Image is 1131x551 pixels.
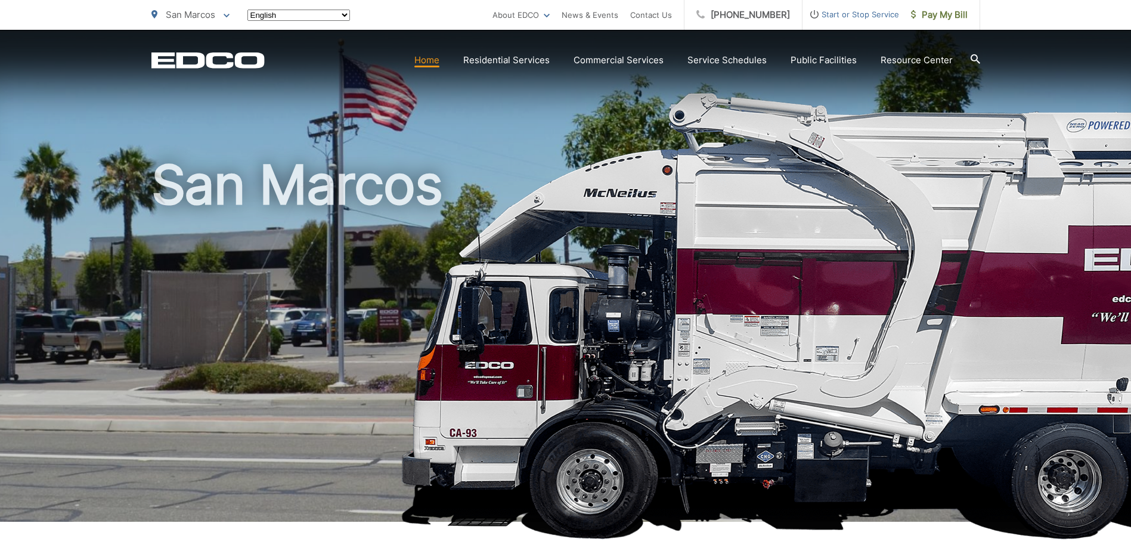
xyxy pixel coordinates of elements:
a: EDCD logo. Return to the homepage. [151,52,265,69]
a: About EDCO [492,8,550,22]
span: San Marcos [166,9,215,20]
h1: San Marcos [151,155,980,533]
select: Select a language [247,10,350,21]
a: Contact Us [630,8,672,22]
a: News & Events [562,8,618,22]
a: Residential Services [463,53,550,67]
a: Home [414,53,439,67]
a: Service Schedules [687,53,767,67]
a: Resource Center [881,53,953,67]
a: Public Facilities [791,53,857,67]
a: Commercial Services [574,53,664,67]
span: Pay My Bill [911,8,968,22]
